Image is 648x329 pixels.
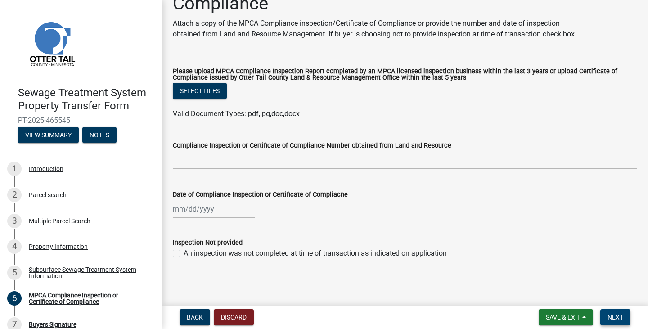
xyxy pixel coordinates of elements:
[18,132,79,139] wm-modal-confirm: Summary
[173,109,300,118] span: Valid Document Types: pdf,jpg,doc,docx
[546,314,580,321] span: Save & Exit
[600,309,630,325] button: Next
[173,143,451,149] label: Compliance Inspection or Certificate of Compliance Number obtained from Land and Resource
[539,309,593,325] button: Save & Exit
[29,243,88,250] div: Property Information
[29,192,67,198] div: Parcel search
[7,239,22,254] div: 4
[29,321,76,328] div: Buyers Signature
[7,291,22,306] div: 6
[187,314,203,321] span: Back
[173,18,589,40] p: Attach a copy of the MPCA Compliance inspection/Certificate of Compliance or provide the number a...
[7,214,22,228] div: 3
[82,132,117,139] wm-modal-confirm: Notes
[173,200,255,218] input: mm/dd/yyyy
[7,266,22,280] div: 5
[29,292,148,305] div: MPCA Compliance Inspection or Certificate of Compliance
[173,83,227,99] button: Select files
[214,309,254,325] button: Discard
[607,314,623,321] span: Next
[173,192,348,198] label: Date of Compliance Inspection or Certificate of Compliacne
[173,240,243,246] label: Inspection Not provided
[29,266,148,279] div: Subsurface Sewage Treatment System Information
[29,166,63,172] div: Introduction
[18,127,79,143] button: View Summary
[18,86,155,113] h4: Sewage Treatment System Property Transfer Form
[7,162,22,176] div: 1
[173,68,637,81] label: Please upload MPCA Compliance Inspection Report completed by an MPCA licensed inspection business...
[18,116,144,125] span: PT-2025-465545
[82,127,117,143] button: Notes
[18,9,85,77] img: Otter Tail County, Minnesota
[29,218,90,224] div: Multiple Parcel Search
[180,309,210,325] button: Back
[184,248,447,259] label: An inspection was not completed at time of transaction as indicated on application
[7,188,22,202] div: 2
